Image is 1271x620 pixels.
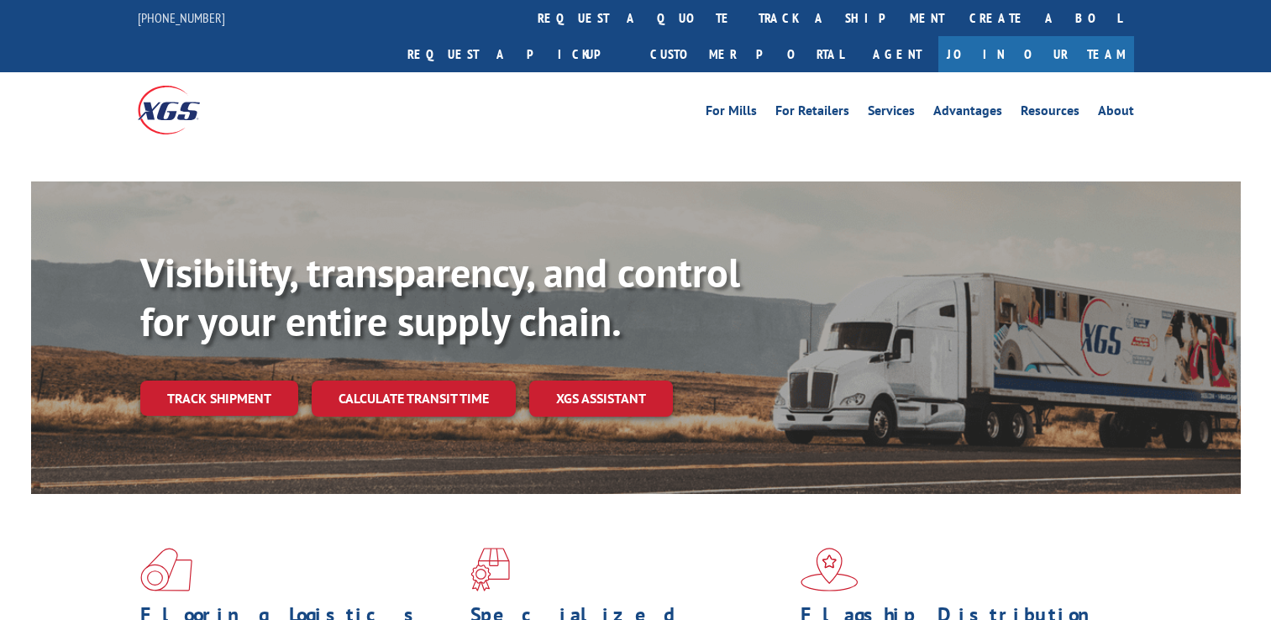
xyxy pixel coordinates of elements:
[1098,104,1134,123] a: About
[529,381,673,417] a: XGS ASSISTANT
[140,548,192,591] img: xgs-icon-total-supply-chain-intelligence-red
[856,36,938,72] a: Agent
[140,381,298,416] a: Track shipment
[638,36,856,72] a: Customer Portal
[470,548,510,591] img: xgs-icon-focused-on-flooring-red
[138,9,225,26] a: [PHONE_NUMBER]
[868,104,915,123] a: Services
[395,36,638,72] a: Request a pickup
[140,246,740,347] b: Visibility, transparency, and control for your entire supply chain.
[312,381,516,417] a: Calculate transit time
[938,36,1134,72] a: Join Our Team
[933,104,1002,123] a: Advantages
[706,104,757,123] a: For Mills
[801,548,859,591] img: xgs-icon-flagship-distribution-model-red
[775,104,849,123] a: For Retailers
[1021,104,1079,123] a: Resources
